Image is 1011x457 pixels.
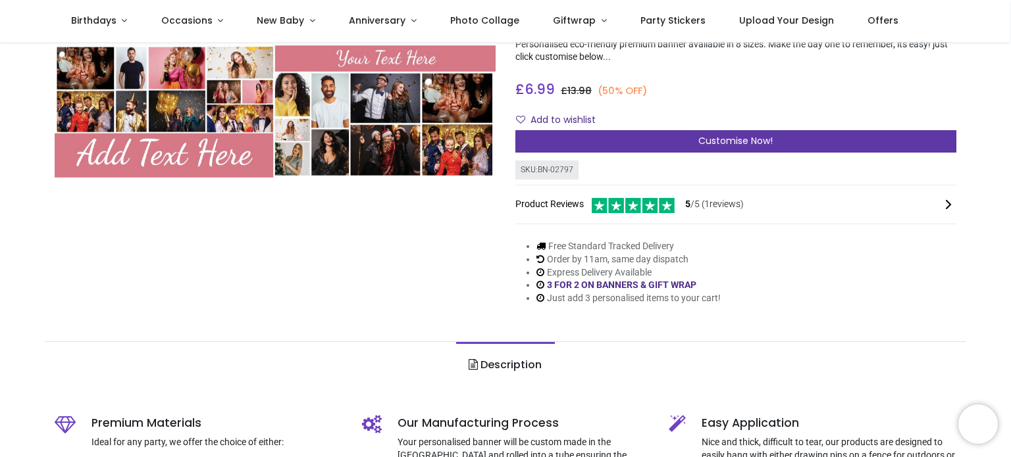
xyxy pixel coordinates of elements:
[91,415,342,431] h5: Premium Materials
[349,14,405,27] span: Anniversary
[515,196,956,214] div: Product Reviews
[685,199,690,209] span: 5
[547,279,696,290] a: 3 FOR 2 ON BANNERS & GIFT WRAP
[456,342,554,388] a: Description
[536,266,721,279] li: Express Delivery Available
[515,38,956,64] p: Personalised eco-friendly premium banner available in 8 sizes. Make the day one to remember, its ...
[516,115,525,124] i: Add to wishlist
[685,198,744,211] span: /5 ( 1 reviews)
[450,14,519,27] span: Photo Collage
[71,14,117,27] span: Birthdays
[958,404,998,444] iframe: Brevo live chat
[515,160,579,180] div: SKU: BN-02797
[698,134,773,147] span: Customise Now!
[640,14,706,27] span: Party Stickers
[702,415,956,431] h5: Easy Application
[515,80,555,99] span: £
[398,415,650,431] h5: Our Manufacturing Process
[91,436,342,449] p: Ideal for any party, we offer the choice of either:
[161,14,213,27] span: Occasions
[561,84,592,97] span: £
[515,109,607,132] button: Add to wishlistAdd to wishlist
[567,84,592,97] span: 13.98
[598,84,648,98] small: (50% OFF)
[868,14,898,27] span: Offers
[55,45,496,178] img: Personalised Party Banner - Pink Photo Collage - Custom Text & 19 Photo Upload
[553,14,596,27] span: Giftwrap
[536,240,721,253] li: Free Standard Tracked Delivery
[536,253,721,266] li: Order by 11am, same day dispatch
[257,14,304,27] span: New Baby
[525,80,555,99] span: 6.99
[739,14,834,27] span: Upload Your Design
[536,292,721,305] li: Just add 3 personalised items to your cart!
